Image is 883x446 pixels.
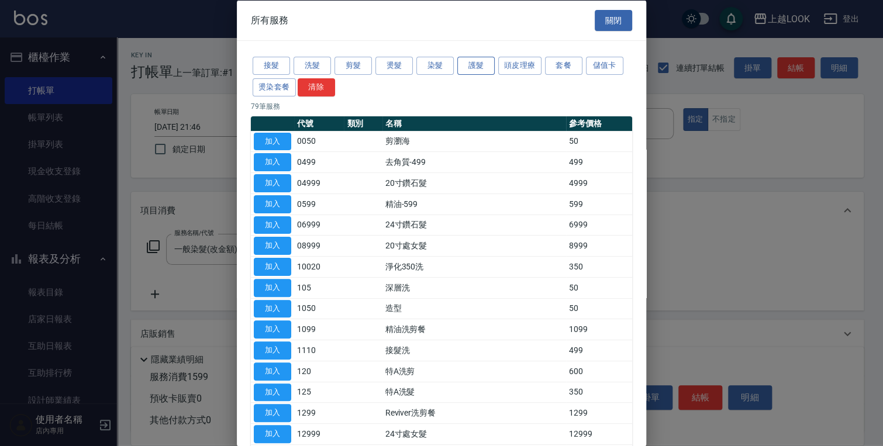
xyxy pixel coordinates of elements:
td: 350 [566,256,632,277]
td: 6999 [566,215,632,236]
td: 特A洗髮 [382,382,566,403]
td: Reviver洗剪餐 [382,402,566,423]
td: 0599 [294,193,344,215]
td: 1099 [566,319,632,340]
th: 參考價格 [566,116,632,131]
td: 12999 [294,423,344,444]
td: 淨化350洗 [382,256,566,277]
td: 精油洗剪餐 [382,319,566,340]
td: 600 [566,361,632,382]
button: 剪髮 [334,57,372,75]
button: 加入 [254,195,291,213]
button: 頭皮理療 [498,57,541,75]
td: 499 [566,340,632,361]
button: 清除 [298,78,335,96]
span: 所有服務 [251,14,288,26]
td: 精油-599 [382,193,566,215]
td: 1299 [566,402,632,423]
button: 燙染套餐 [253,78,296,96]
td: 50 [566,298,632,319]
td: 350 [566,382,632,403]
button: 接髮 [253,57,290,75]
button: 加入 [254,278,291,296]
button: 加入 [254,383,291,401]
button: 加入 [254,299,291,317]
td: 去角質-499 [382,151,566,172]
button: 關閉 [595,9,632,31]
th: 類別 [344,116,382,131]
td: 08999 [294,235,344,256]
td: 20寸處女髮 [382,235,566,256]
td: 24寸鑽石髮 [382,215,566,236]
td: 0050 [294,131,344,152]
td: 105 [294,277,344,298]
p: 79 筆服務 [251,101,632,111]
th: 代號 [294,116,344,131]
td: 1050 [294,298,344,319]
td: 120 [294,361,344,382]
td: 1099 [294,319,344,340]
button: 加入 [254,341,291,359]
button: 加入 [254,362,291,380]
button: 燙髮 [375,57,413,75]
td: 深層洗 [382,277,566,298]
button: 儲值卡 [586,57,623,75]
td: 50 [566,131,632,152]
td: 50 [566,277,632,298]
th: 名稱 [382,116,566,131]
button: 加入 [254,404,291,422]
td: 24寸處女髮 [382,423,566,444]
td: 1299 [294,402,344,423]
td: 125 [294,382,344,403]
button: 護髮 [457,57,495,75]
td: 8999 [566,235,632,256]
td: 06999 [294,215,344,236]
td: 造型 [382,298,566,319]
td: 12999 [566,423,632,444]
button: 染髮 [416,57,454,75]
td: 499 [566,151,632,172]
button: 加入 [254,174,291,192]
td: 20寸鑽石髮 [382,172,566,193]
button: 加入 [254,425,291,443]
td: 10020 [294,256,344,277]
button: 加入 [254,237,291,255]
td: 剪瀏海 [382,131,566,152]
button: 加入 [254,320,291,338]
button: 套餐 [545,57,582,75]
td: 0499 [294,151,344,172]
td: 04999 [294,172,344,193]
td: 599 [566,193,632,215]
button: 加入 [254,216,291,234]
td: 特A洗剪 [382,361,566,382]
button: 加入 [254,132,291,150]
button: 加入 [254,258,291,276]
td: 接髮洗 [382,340,566,361]
td: 1110 [294,340,344,361]
button: 加入 [254,153,291,171]
td: 4999 [566,172,632,193]
button: 洗髮 [294,57,331,75]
